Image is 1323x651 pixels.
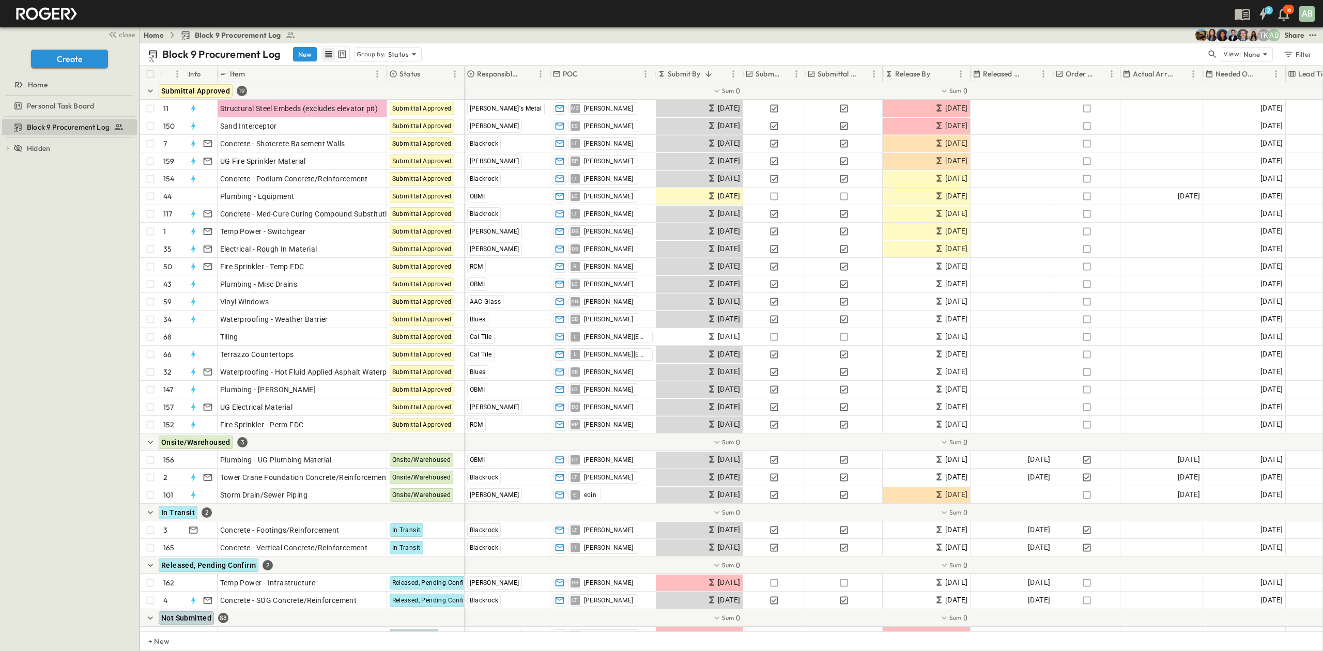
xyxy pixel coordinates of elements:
span: [PERSON_NAME] [470,228,519,235]
button: Filter [1279,47,1315,61]
p: 147 [163,384,174,395]
span: [PERSON_NAME] [584,245,634,253]
span: [DATE] [718,120,740,132]
button: Sort [1176,68,1187,80]
span: [DATE] [718,155,740,167]
span: RCM [470,263,483,270]
span: Blackrock [470,474,499,481]
span: [DATE] [718,260,740,272]
button: Menu [1270,68,1282,80]
span: [DATE] [1260,348,1283,360]
span: [DATE] [718,489,740,501]
button: Sort [580,68,592,80]
span: [DATE] [1260,401,1283,413]
p: Sum [949,438,962,446]
button: Sort [782,68,793,80]
span: [DATE] [718,102,740,114]
p: Sum [722,86,734,95]
span: Submittal Approved [392,368,452,376]
img: Rachel Villicana (rvillicana@cahill-sf.com) [1195,29,1208,41]
span: [DATE] [1260,331,1283,343]
span: [DATE] [718,278,740,290]
span: [PERSON_NAME] [470,491,519,499]
span: Personal Task Board [27,101,94,111]
span: Plumbing - [PERSON_NAME] [220,384,316,395]
span: [DATE] [718,471,740,483]
p: Status [388,49,409,59]
span: Onsite/Warehoused [161,438,230,446]
span: Submittal Approved [392,158,452,165]
button: Menu [1187,68,1199,80]
span: UG Electrical Material [220,402,293,412]
p: Submitted? [756,69,780,79]
span: [DATE] [718,401,740,413]
span: [DATE] [1260,489,1283,501]
span: [DATE] [1260,120,1283,132]
span: Tower Crane Foundation Concrete/Reinforcement [220,472,389,483]
button: Sort [247,68,258,80]
span: [DATE] [945,489,967,501]
span: [DATE] [1260,296,1283,307]
button: Create [31,50,108,68]
span: Submittal Approved [392,386,452,393]
p: 68 [163,332,172,342]
span: OBMI [470,281,485,288]
span: [DATE] [718,173,740,184]
span: Blackrock [470,140,499,147]
span: Plumbing - Misc Drains [220,279,298,289]
span: Submittal Approved [392,421,452,428]
span: Structural Steel Embeds (excludes elevator pit) [220,103,378,114]
p: 7 [163,138,167,149]
span: [DATE] [945,102,967,114]
span: [PERSON_NAME] [584,139,634,148]
button: Sort [1097,68,1109,80]
h6: 2 [1267,6,1270,14]
p: 43 [163,279,172,289]
span: Submittal Approved [392,263,452,270]
span: [DATE] [1260,243,1283,255]
span: [DATE] [945,260,967,272]
span: [DATE] [945,366,967,378]
span: Blackrock [470,175,499,182]
button: Menu [868,68,880,80]
span: [DATE] [1260,102,1283,114]
span: [PERSON_NAME] [584,315,634,323]
span: [PERSON_NAME] [584,122,634,130]
span: UG Fire Sprinkler Material [220,156,306,166]
span: [PERSON_NAME] [584,104,634,113]
span: Fire Sprinkler - Perm FDC [220,420,304,430]
div: Filter [1283,49,1312,60]
span: 0 [963,437,967,447]
span: [DATE] [718,137,740,149]
span: Waterproofing - Weather Barrier [220,314,328,324]
p: 16 [1286,6,1291,14]
span: [PERSON_NAME] [584,421,634,429]
span: [DATE] [945,313,967,325]
span: Plumbing - UG Plumbing Material [220,455,332,465]
button: Sort [1026,68,1037,80]
span: [DATE] [1260,137,1283,149]
span: Concrete - Med-Cure Curing Compound Substitution [220,209,396,219]
span: [DATE] [718,225,740,237]
span: [PERSON_NAME] [584,262,634,271]
button: Sort [165,68,176,80]
span: [DATE] [1178,190,1200,202]
div: Personal Task Boardtest [2,98,137,114]
span: [PERSON_NAME] [584,473,634,482]
span: RCM [470,421,483,428]
p: Group by: [357,49,386,59]
span: [DATE] [945,471,967,483]
span: Temp Power - Switchgear [220,226,306,237]
img: Jared Salin (jsalin@cahill-sf.com) [1237,29,1249,41]
span: [PERSON_NAME] [584,157,634,165]
span: [DATE] [1260,419,1283,430]
span: [DATE] [718,313,740,325]
span: [PERSON_NAME] [584,403,634,411]
span: [PERSON_NAME] [584,456,634,464]
p: 152 [163,420,175,430]
span: [DATE] [718,383,740,395]
button: Menu [449,68,461,80]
